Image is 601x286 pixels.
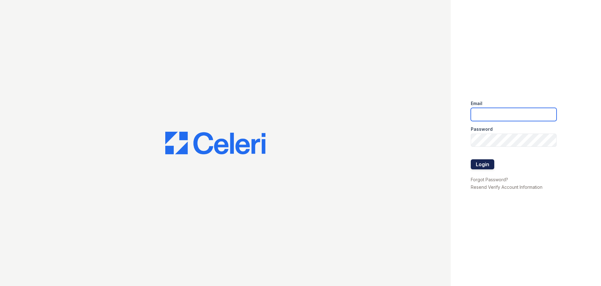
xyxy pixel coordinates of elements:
[471,184,542,190] a: Resend Verify Account Information
[471,126,493,132] label: Password
[471,100,482,107] label: Email
[165,132,265,154] img: CE_Logo_Blue-a8612792a0a2168367f1c8372b55b34899dd931a85d93a1a3d3e32e68fde9ad4.png
[471,177,508,182] a: Forgot Password?
[471,159,494,169] button: Login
